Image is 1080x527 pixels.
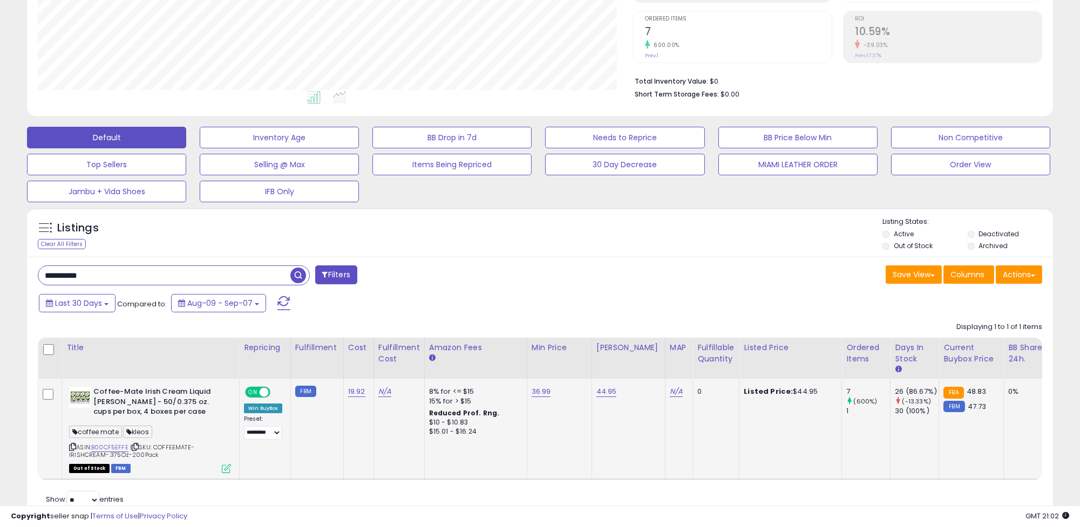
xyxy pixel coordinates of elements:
button: Jambu + Vida Shoes [27,181,186,202]
small: Days In Stock. [895,365,901,374]
span: Compared to: [117,299,167,309]
button: Aug-09 - Sep-07 [171,294,266,312]
a: 44.95 [596,386,617,397]
small: FBM [295,386,316,397]
li: $0 [635,74,1034,87]
span: Last 30 Days [55,298,102,309]
button: IFB Only [200,181,359,202]
div: Clear All Filters [38,239,86,249]
button: Columns [943,265,994,284]
div: 0% [1008,387,1044,396]
b: Total Inventory Value: [635,77,708,86]
span: kleos [123,426,152,438]
div: seller snap | | [11,511,187,522]
div: 26 (86.67%) [895,387,939,396]
span: Aug-09 - Sep-07 [187,298,253,309]
label: Active [894,229,914,238]
div: 1 [846,406,890,416]
h2: 10.59% [855,25,1042,40]
span: FBM [111,464,131,473]
small: (600%) [854,397,878,406]
div: 15% for > $15 [429,396,519,406]
span: Show: entries [46,494,124,504]
div: Days In Stock [895,342,934,365]
a: N/A [670,386,683,397]
div: Ordered Items [846,342,886,365]
img: 51YsmtIA23S._SL40_.jpg [69,387,91,408]
small: Prev: 17.37% [855,52,881,59]
b: Short Term Storage Fees: [635,90,719,99]
div: Displaying 1 to 1 of 1 items [956,322,1042,332]
label: Deactivated [979,229,1019,238]
strong: Copyright [11,511,50,521]
button: Top Sellers [27,154,186,175]
a: Terms of Use [92,511,138,521]
button: BB Price Below Min [718,127,878,148]
label: Out of Stock [894,241,933,250]
a: 19.92 [348,386,365,397]
a: Privacy Policy [140,511,187,521]
button: Save View [886,265,942,284]
div: Title [66,342,235,353]
div: Fulfillment [295,342,339,353]
span: All listings that are currently out of stock and unavailable for purchase on Amazon [69,464,110,473]
p: Listing States: [882,217,1053,227]
button: Needs to Reprice [545,127,704,148]
small: 600.00% [650,41,680,49]
b: Reduced Prof. Rng. [429,408,500,418]
div: ASIN: [69,387,231,472]
div: Current Buybox Price [943,342,999,365]
div: Repricing [244,342,286,353]
button: Filters [315,265,357,284]
button: Non Competitive [891,127,1050,148]
span: coffee mate [69,426,122,438]
span: 2025-10-8 21:02 GMT [1025,511,1069,521]
b: Listed Price: [744,386,793,396]
div: $15.01 - $16.24 [429,427,519,436]
label: Archived [979,241,1008,250]
small: -39.03% [860,41,888,49]
button: Order View [891,154,1050,175]
span: Ordered Items [645,16,832,22]
span: 47.73 [968,401,987,412]
div: Listed Price [744,342,837,353]
small: (-13.33%) [902,397,931,406]
div: 7 [846,387,890,396]
div: Preset: [244,415,282,440]
div: [PERSON_NAME] [596,342,661,353]
h2: 7 [645,25,832,40]
div: 30 (100%) [895,406,939,416]
a: 36.99 [532,386,551,397]
small: Amazon Fees. [429,353,436,363]
h5: Listings [57,221,99,236]
button: MIAMI LEATHER ORDER [718,154,878,175]
button: 30 Day Decrease [545,154,704,175]
span: 48.83 [967,386,987,396]
a: N/A [378,386,391,397]
button: Default [27,127,186,148]
div: Amazon Fees [429,342,522,353]
small: FBM [943,401,964,412]
b: Coffee-Mate Irish Cream Liquid [PERSON_NAME] - 50/0.375 oz. cups per box, 4 boxes per case [93,387,225,420]
span: OFF [269,388,286,397]
div: Win BuyBox [244,403,282,413]
span: ROI [855,16,1042,22]
div: Min Price [532,342,587,353]
a: B00CF5EFFE [91,443,128,452]
span: $0.00 [721,89,739,99]
small: FBA [943,387,963,399]
div: Fulfillable Quantity [697,342,735,365]
span: Columns [950,269,984,280]
div: MAP [670,342,688,353]
button: Selling @ Max [200,154,359,175]
button: Inventory Age [200,127,359,148]
small: Prev: 1 [645,52,658,59]
span: ON [246,388,260,397]
div: Fulfillment Cost [378,342,420,365]
div: 8% for <= $15 [429,387,519,396]
button: Last 30 Days [39,294,116,312]
button: Actions [996,265,1042,284]
div: Cost [348,342,369,353]
div: 0 [697,387,731,396]
div: BB Share 24h. [1008,342,1048,365]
